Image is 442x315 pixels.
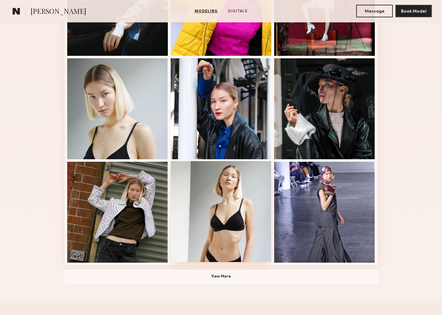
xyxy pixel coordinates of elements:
button: Message [356,5,393,17]
button: Book Model [395,5,432,17]
a: Book Model [395,8,432,14]
span: [PERSON_NAME] [31,6,86,17]
a: Modeling [192,9,221,14]
a: Digitals [226,9,250,14]
button: View More [65,270,378,283]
